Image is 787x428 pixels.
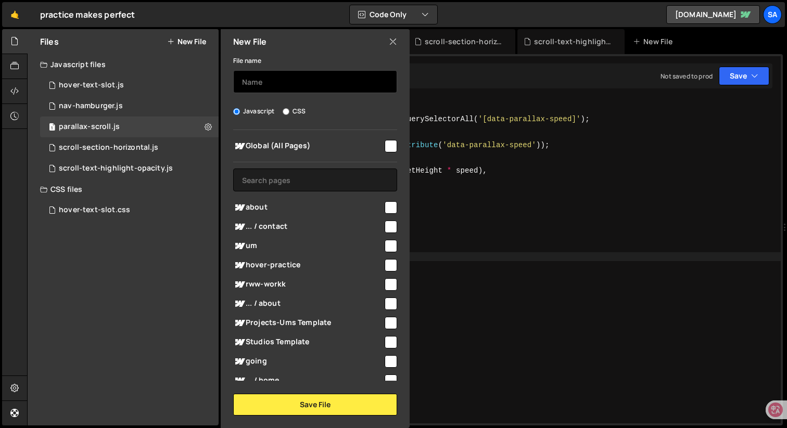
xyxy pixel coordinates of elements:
[233,374,383,387] span: ... / home
[661,72,713,81] div: Not saved to prod
[283,106,306,116] label: CSS
[40,116,219,137] div: 16074/45067.js
[233,317,383,329] span: Projects-Ums Template
[40,137,219,158] div: 16074/44721.js
[763,5,782,24] a: SA
[2,2,28,27] a: 🤙
[59,164,173,173] div: scroll-text-highlight-opacity.js
[666,5,760,24] a: [DOMAIN_NAME]
[233,278,383,291] span: rww-workk
[59,122,120,132] div: parallax-scroll.js
[59,205,130,215] div: hover-text-slot.css
[350,5,437,24] button: Code Only
[283,108,289,115] input: CSS
[40,36,59,47] h2: Files
[59,143,158,152] div: scroll-section-horizontal.js
[233,108,240,115] input: Javascript
[233,106,275,116] label: Javascript
[40,75,219,96] div: 16074/44793.js
[719,67,769,85] button: Save
[40,96,219,116] div: 16074/44790.js
[233,56,261,66] label: File name
[233,36,266,47] h2: New File
[49,124,55,132] span: 1
[59,101,123,111] div: nav-hamburger.js
[167,37,206,46] button: New File
[425,36,503,47] div: scroll-section-horizontal.js
[233,259,383,271] span: hover-practice
[233,70,397,93] input: Name
[40,158,219,179] div: 16074/44717.js
[233,355,383,368] span: going
[233,336,383,348] span: Studios Template
[28,54,219,75] div: Javascript files
[233,201,383,214] span: about
[40,8,135,21] div: practice makes perfect
[233,394,397,416] button: Save File
[633,36,677,47] div: New File
[534,36,612,47] div: scroll-text-highlight-opacity.js
[233,297,383,310] span: ... / about
[28,179,219,200] div: CSS files
[233,168,397,191] input: Search pages
[40,200,219,221] div: 16074/44794.css
[233,140,383,152] span: Global (All Pages)
[59,81,124,90] div: hover-text-slot.js
[233,221,383,233] span: ... / contact
[233,240,383,252] span: um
